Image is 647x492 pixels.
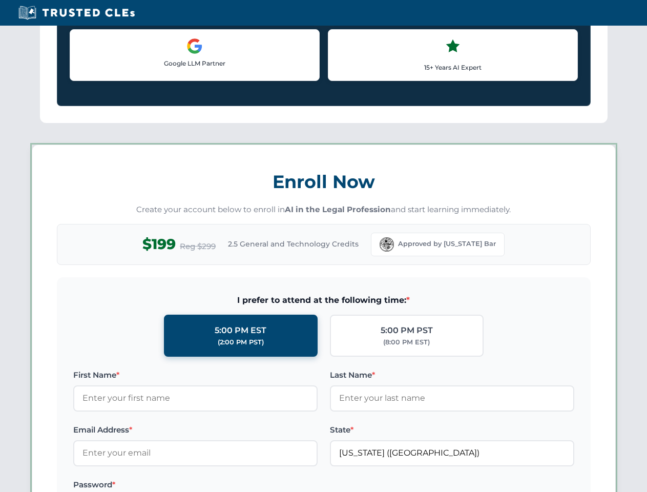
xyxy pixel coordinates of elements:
div: (8:00 PM EST) [383,337,430,347]
strong: AI in the Legal Profession [285,204,391,214]
label: Last Name [330,369,574,381]
span: I prefer to attend at the following time: [73,294,574,307]
img: Trusted CLEs [15,5,138,20]
img: Florida Bar [380,237,394,252]
p: 15+ Years AI Expert [337,63,569,72]
h3: Enroll Now [57,166,591,198]
div: 5:00 PM PST [381,324,433,337]
label: Email Address [73,424,318,436]
label: State [330,424,574,436]
span: Approved by [US_STATE] Bar [398,239,496,249]
p: Google LLM Partner [78,58,311,68]
span: Reg $299 [180,240,216,253]
div: (2:00 PM PST) [218,337,264,347]
input: Enter your first name [73,385,318,411]
input: Enter your last name [330,385,574,411]
span: $199 [142,233,176,256]
img: Google [186,38,203,54]
span: 2.5 General and Technology Credits [228,238,359,250]
label: Password [73,479,318,491]
div: 5:00 PM EST [215,324,266,337]
input: Enter your email [73,440,318,466]
label: First Name [73,369,318,381]
p: Create your account below to enroll in and start learning immediately. [57,204,591,216]
input: Florida (FL) [330,440,574,466]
